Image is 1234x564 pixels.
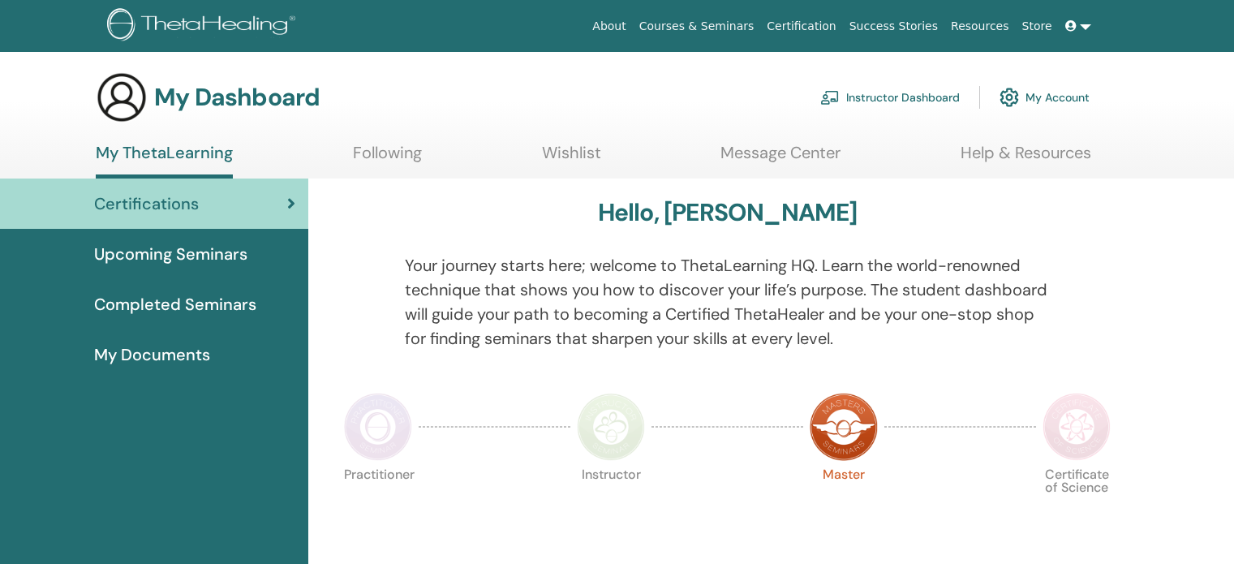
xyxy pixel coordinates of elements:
a: Certification [760,11,842,41]
p: Instructor [577,468,645,536]
a: Resources [944,11,1016,41]
h3: Hello, [PERSON_NAME] [598,198,858,227]
span: Certifications [94,192,199,216]
img: logo.png [107,8,301,45]
img: cog.svg [1000,84,1019,111]
a: Store [1016,11,1059,41]
a: About [586,11,632,41]
p: Practitioner [344,468,412,536]
a: Following [353,143,422,174]
span: My Documents [94,342,210,367]
img: Master [810,393,878,461]
a: Message Center [720,143,841,174]
p: Your journey starts here; welcome to ThetaLearning HQ. Learn the world-renowned technique that sh... [405,253,1051,351]
img: generic-user-icon.jpg [96,71,148,123]
h3: My Dashboard [154,83,320,112]
p: Certificate of Science [1043,468,1111,536]
span: Upcoming Seminars [94,242,247,266]
a: My ThetaLearning [96,143,233,179]
img: chalkboard-teacher.svg [820,90,840,105]
a: My Account [1000,80,1090,115]
a: Wishlist [542,143,601,174]
a: Success Stories [843,11,944,41]
a: Courses & Seminars [633,11,761,41]
a: Instructor Dashboard [820,80,960,115]
span: Completed Seminars [94,292,256,316]
p: Master [810,468,878,536]
img: Practitioner [344,393,412,461]
a: Help & Resources [961,143,1091,174]
img: Certificate of Science [1043,393,1111,461]
img: Instructor [577,393,645,461]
